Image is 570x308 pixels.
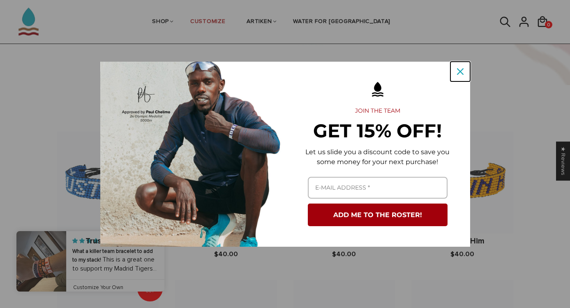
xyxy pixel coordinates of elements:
button: Close [450,62,470,81]
input: Email field [308,177,448,199]
svg: close icon [457,68,464,75]
button: ADD ME TO THE ROSTER! [308,204,448,226]
h2: JOIN THE TEAM [298,107,457,115]
strong: GET 15% OFF! [313,119,442,142]
p: Let us slide you a discount code to save you some money for your next purchase! [298,147,457,167]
